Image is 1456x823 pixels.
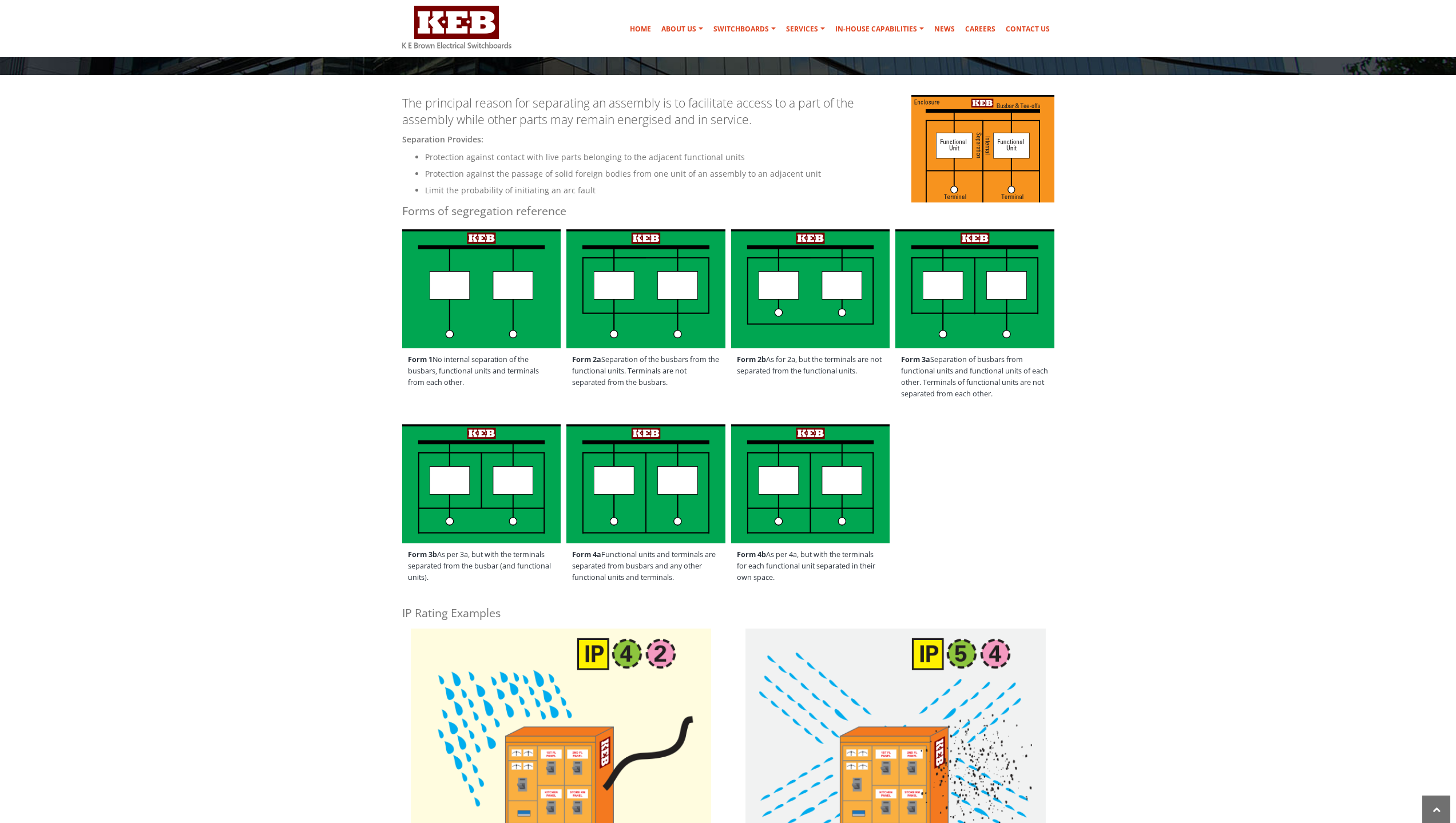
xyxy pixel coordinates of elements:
[731,543,890,589] span: As per 4a, but with the terminals for each functional unit separated in their own space.
[425,150,1054,164] li: Protection against contact with live parts belonging to the adjacent functional units
[402,605,1054,621] h4: IP Rating Examples
[572,355,601,364] strong: Form 2a
[402,203,1054,218] h4: Forms of segregation reference
[930,18,959,41] a: News
[737,550,766,559] strong: Form 4b
[402,6,511,49] img: K E Brown Electrical Switchboards
[731,348,890,383] span: As for 2a, but the terminals are not separated from the functional units.
[402,134,1054,145] h5: Separation provides:
[566,543,725,589] span: Functional units and terminals are separated from busbars and any other functional units and term...
[566,348,725,394] span: Separation of the busbars from the functional units. Terminals are not separated from the busbars.
[408,355,433,364] strong: Form 1
[895,348,1054,405] span: Separation of busbars from functional units and functional units of each other. Terminals of func...
[901,355,930,364] strong: Form 3a
[572,550,601,559] strong: Form 4a
[709,18,780,41] a: Switchboards
[961,18,1000,41] a: Careers
[657,18,708,41] a: About Us
[402,543,561,589] span: As per 3a, but with the terminals separated from the busbar (and functional units).
[1001,18,1054,41] a: Contact Us
[831,18,929,41] a: In-house Capabilities
[402,348,561,394] span: No internal separation of the busbars, functional units and terminals from each other.
[737,355,766,364] strong: Form 2b
[408,550,437,559] strong: Form 3b
[402,95,1054,129] p: The principal reason for separating an assembly is to facilitate access to a part of the assembly...
[625,18,656,41] a: Home
[781,18,830,41] a: Services
[425,184,1054,197] li: Limit the probability of initiating an arc fault
[425,167,1054,181] li: Protection against the passage of solid foreign bodies from one unit of an assembly to an adjacen...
